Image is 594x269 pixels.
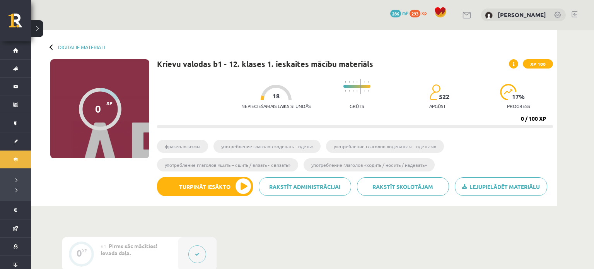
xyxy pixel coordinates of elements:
[353,81,353,83] img: icon-short-line-57e1e144782c952c97e751825c79c345078a6d821885a25fce030b3d8c18986b.svg
[58,44,105,50] a: Digitālie materiāli
[455,177,547,196] a: Lejupielādēt materiālu
[304,158,435,171] li: употребление глаголов «ходить / носить / надевать»
[357,81,357,83] img: icon-short-line-57e1e144782c952c97e751825c79c345078a6d821885a25fce030b3d8c18986b.svg
[349,81,350,83] img: icon-short-line-57e1e144782c952c97e751825c79c345078a6d821885a25fce030b3d8c18986b.svg
[95,103,101,115] div: 0
[390,10,408,16] a: 286 mP
[357,177,449,196] a: Rakstīt skolotājam
[101,243,106,249] span: #1
[101,242,157,256] span: Pirms sāc mācīties! Ievada daļa.
[157,140,208,153] li: фразеологизмы
[422,10,427,16] span: xp
[512,93,525,100] span: 17 %
[402,10,408,16] span: mP
[9,14,31,33] a: Rīgas 1. Tālmācības vidusskola
[439,93,449,100] span: 522
[213,140,321,153] li: употребление глаголов «одевать - одеть»
[500,84,517,100] img: icon-progress-161ccf0a02000e728c5f80fcf4c31c7af3da0e1684b2b1d7c360e028c24a22f1.svg
[157,177,253,196] button: Turpināt iesākto
[273,93,280,99] span: 18
[106,100,113,106] span: XP
[241,103,311,109] p: Nepieciešamais laiks stundās
[498,11,546,19] a: [PERSON_NAME]
[345,81,346,83] img: icon-short-line-57e1e144782c952c97e751825c79c345078a6d821885a25fce030b3d8c18986b.svg
[485,12,493,19] img: Nikolass Bertāns
[350,103,364,109] p: Grūts
[77,250,82,257] div: 0
[410,10,430,16] a: 293 xp
[82,248,87,253] div: XP
[507,103,530,109] p: progress
[410,10,420,17] span: 293
[345,90,346,92] img: icon-short-line-57e1e144782c952c97e751825c79c345078a6d821885a25fce030b3d8c18986b.svg
[326,140,444,153] li: употребление глаголов «одеваться - одеться»
[357,90,357,92] img: icon-short-line-57e1e144782c952c97e751825c79c345078a6d821885a25fce030b3d8c18986b.svg
[157,158,298,171] li: употребление глаголов «шить – сшить / вязать - связать»
[368,81,369,83] img: icon-short-line-57e1e144782c952c97e751825c79c345078a6d821885a25fce030b3d8c18986b.svg
[390,10,401,17] span: 286
[157,59,373,69] h1: Krievu valodas b1 - 12. klases 1. ieskaites mācību materiāls
[259,177,351,196] a: Rakstīt administrācijai
[429,103,446,109] p: apgūst
[349,90,350,92] img: icon-short-line-57e1e144782c952c97e751825c79c345078a6d821885a25fce030b3d8c18986b.svg
[429,84,440,100] img: students-c634bb4e5e11cddfef0936a35e636f08e4e9abd3cc4e673bd6f9a4125e45ecb1.svg
[368,90,369,92] img: icon-short-line-57e1e144782c952c97e751825c79c345078a6d821885a25fce030b3d8c18986b.svg
[523,59,553,69] span: XP 100
[353,90,353,92] img: icon-short-line-57e1e144782c952c97e751825c79c345078a6d821885a25fce030b3d8c18986b.svg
